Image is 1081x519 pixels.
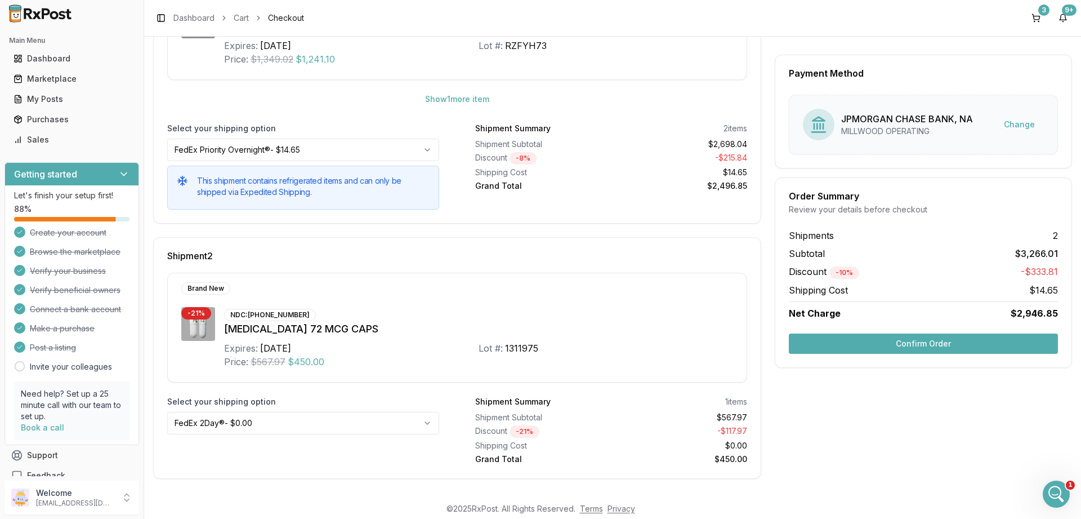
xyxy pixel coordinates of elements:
[55,6,128,14] h1: [PERSON_NAME]
[10,345,216,365] textarea: Message…
[580,504,603,513] a: Terms
[723,123,747,134] div: 2 items
[789,204,1058,215] div: Review your details before checkout
[21,388,123,422] p: Need help? Set up a 25 minute call with our team to set up.
[30,304,121,315] span: Connect a bank account
[475,180,607,192] div: Grand Total
[173,12,215,24] a: Dashboard
[234,12,249,24] a: Cart
[5,131,139,149] button: Sales
[176,5,198,26] button: Home
[50,149,207,348] div: [PERSON_NAME] President Drug Mart of Millwood [STREET_ADDRESS] Millwood, N.Y. 10546 914.923.9200(...
[181,282,230,295] div: Brand New
[288,355,324,369] span: $450.00
[181,307,211,320] div: - 21 %
[5,110,139,128] button: Purchases
[32,6,50,24] img: Profile image for Manuel
[11,489,29,507] img: User avatar
[616,440,748,451] div: $0.00
[30,342,76,353] span: Post a listing
[14,94,130,105] div: My Posts
[268,12,304,24] span: Checkout
[14,114,130,125] div: Purchases
[510,152,537,165] div: - 8 %
[789,334,1058,354] button: Confirm Order
[829,267,859,279] div: - 10 %
[616,139,748,150] div: $2,698.04
[36,487,114,499] p: Welcome
[21,423,64,432] a: Book a call
[475,412,607,423] div: Shipment Subtotal
[30,323,95,334] span: Make a purchase
[789,308,841,319] span: Net Charge
[5,90,139,108] button: My Posts
[505,341,538,355] div: 1311975
[167,396,439,407] label: Select your shipping option
[5,50,139,68] button: Dashboard
[198,5,218,25] div: Close
[197,175,430,198] h5: This shipment contains refrigerated items and can only be shipped via Expedited Shipping.
[30,227,106,238] span: Create your account
[9,70,216,126] div: Manuel says…
[260,341,291,355] div: [DATE]
[224,341,258,355] div: Expires:
[616,454,748,465] div: $450.00
[1021,265,1058,279] span: -$333.81
[181,307,215,341] img: Linzess 72 MCG CAPS
[224,355,248,369] div: Price:
[296,52,335,66] span: $1,241.10
[616,180,748,192] div: $2,496.85
[725,396,747,407] div: 1 items
[475,152,607,165] div: Discount
[18,77,176,110] div: I contacted the pharmacy waiting on them to get back to me on when the [MEDICAL_DATA] will be shi...
[30,265,106,277] span: Verify your business
[1066,481,1075,490] span: 1
[9,36,135,45] h2: Main Menu
[1015,247,1058,260] span: $3,266.01
[1011,307,1058,320] span: $2,946.85
[50,238,115,247] a: [DOMAIN_NAME]
[7,5,29,26] button: go back
[224,39,258,52] div: Expires:
[1053,229,1058,242] span: 2
[789,266,859,277] span: Discount
[9,126,216,363] div: Richard says…
[173,12,304,24] nav: breadcrumb
[27,470,65,481] span: Feedback
[616,167,748,178] div: $14.65
[9,70,185,117] div: I contacted the pharmacy waiting on them to get back to me on when the [MEDICAL_DATA] will be shi...
[36,499,114,508] p: [EMAIL_ADDRESS][DOMAIN_NAME]
[14,167,77,181] h3: Getting started
[505,39,547,52] div: RZFYH73
[260,39,291,52] div: [DATE]
[1029,283,1058,297] span: $14.65
[14,190,129,201] p: Let's finish your setup first!
[9,69,135,89] a: Marketplace
[1062,5,1076,16] div: 9+
[9,89,135,109] a: My Posts
[9,25,216,70] div: Bobbie says…
[9,25,185,61] div: What exactly do you need me to do with this?
[475,454,607,465] div: Grand Total
[41,126,216,354] div: WE NEED THE ITEM[PERSON_NAME]PresidentDrug Mart of Millwood[STREET_ADDRESS]Millwood, N.Y. 1054691...
[789,283,848,297] span: Shipping Cost
[224,52,248,66] div: Price:
[1038,5,1049,16] div: 3
[789,229,834,242] span: Shipments
[167,251,213,260] span: Shipment 2
[479,341,503,355] div: Lot #:
[9,109,135,130] a: Purchases
[1027,9,1045,27] button: 3
[789,69,1058,78] div: Payment Method
[475,167,607,178] div: Shipping Cost
[475,440,607,451] div: Shipping Cost
[5,465,139,486] button: Feedback
[9,48,135,69] a: Dashboard
[841,126,973,137] div: MILLWOOD OPERATING
[9,130,135,150] a: Sales
[510,425,539,438] div: - 21 %
[50,227,187,236] a: [EMAIL_ADDRESS][DOMAIN_NAME]
[251,355,285,369] span: $567.97
[475,425,607,438] div: Discount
